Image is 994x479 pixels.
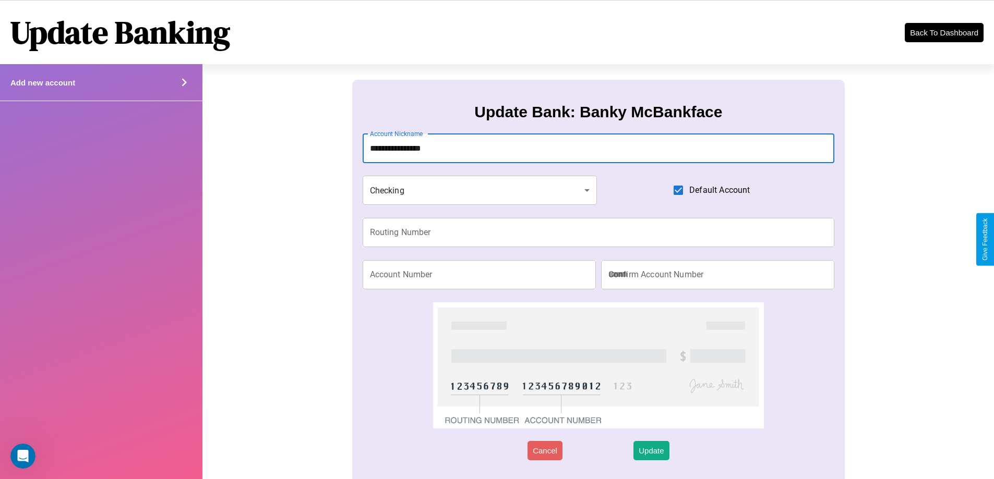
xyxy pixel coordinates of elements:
img: check [433,302,763,428]
iframe: Intercom live chat [10,444,35,469]
button: Update [633,441,669,460]
h4: Add new account [10,78,75,87]
div: Checking [363,176,597,205]
span: Default Account [689,184,750,196]
h1: Update Banking [10,11,230,54]
button: Back To Dashboard [905,23,984,42]
h3: Update Bank: Banky McBankface [474,103,722,121]
div: Give Feedback [981,218,989,261]
button: Cancel [528,441,562,460]
label: Account Nickname [370,129,423,138]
